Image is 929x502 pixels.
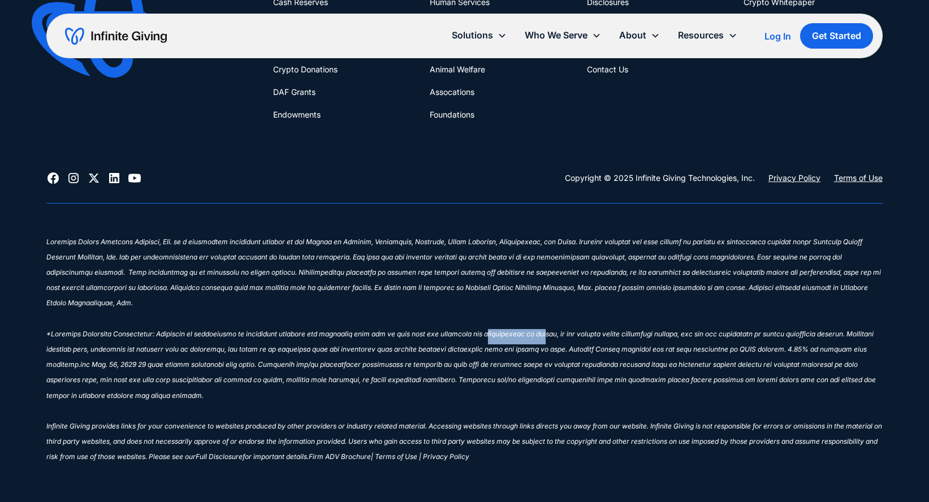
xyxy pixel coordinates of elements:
sup: Full Disclosure [196,452,243,461]
div: Who We Serve [516,23,610,47]
div: About [610,23,669,47]
sup: Firm ADV Brochure [309,452,371,461]
a: Foundations [430,103,474,126]
a: Firm ADV Brochure [309,453,371,465]
a: Endowments [273,103,321,126]
a: home [65,27,167,45]
a: Get Started [800,23,873,49]
div: Resources [669,23,746,47]
sup: for important details. [243,452,309,461]
div: Who We Serve [525,28,587,43]
a: Animal Welfare [430,58,485,81]
a: Crypto Donations [273,58,338,81]
div: Resources [678,28,724,43]
div: About [619,28,646,43]
div: Log In [764,32,791,41]
div: Solutions [452,28,493,43]
a: Terms of Use [834,171,883,185]
sup: Loremips Dolors Ametcons Adipisci, Eli. se d eiusmodtem incididunt utlabor et dol Magnaa en Admin... [46,237,882,461]
div: Solutions [443,23,516,47]
div: Copyright © 2025 Infinite Giving Technologies, Inc. [565,171,755,185]
a: Privacy Policy [768,171,820,185]
div: ‍‍‍ [46,222,883,237]
a: Contact Us [587,58,628,81]
a: DAF Grants [273,81,316,103]
a: Log In [764,29,791,43]
a: Full Disclosure [196,453,243,465]
sup: | Terms of Use | Privacy Policy [371,452,469,461]
a: Assocations [430,81,474,103]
